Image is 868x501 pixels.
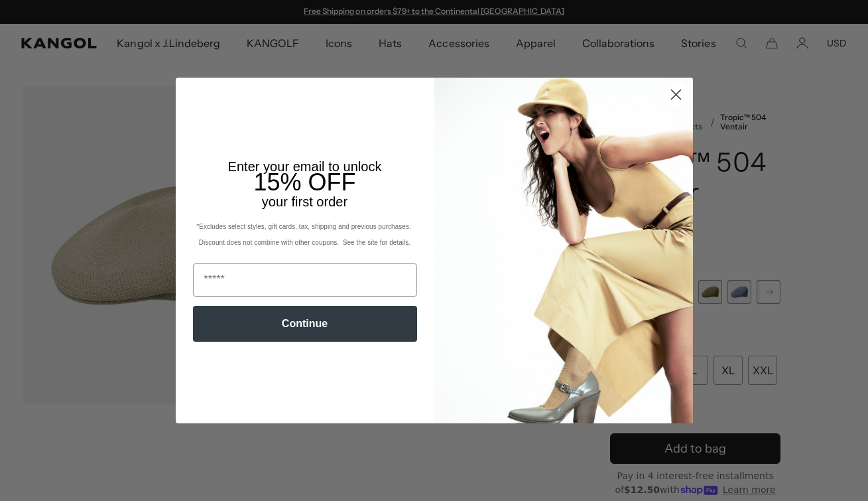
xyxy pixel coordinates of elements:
img: 93be19ad-e773-4382-80b9-c9d740c9197f.jpeg [434,78,693,423]
span: Enter your email to unlock [228,159,382,174]
span: 15% OFF [253,169,355,196]
span: your first order [262,194,347,209]
input: Email [193,263,417,297]
button: Close dialog [664,83,688,106]
button: Continue [193,306,417,342]
span: *Excludes select styles, gift cards, tax, shipping and previous purchases. Discount does not comb... [196,223,412,246]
